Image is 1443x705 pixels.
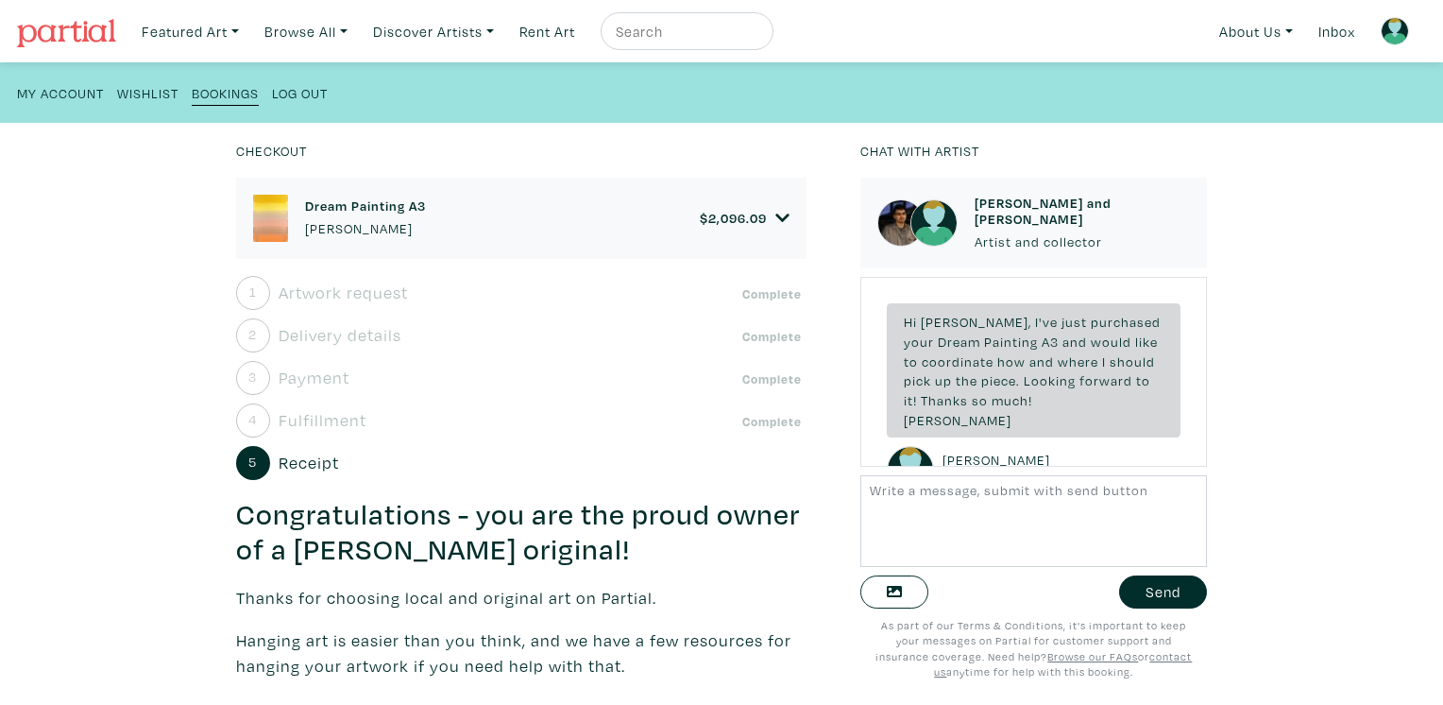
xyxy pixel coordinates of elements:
[248,328,257,341] small: 2
[1310,12,1364,51] a: Inbox
[248,456,257,469] small: 5
[249,285,257,299] small: 1
[1211,12,1301,51] a: About Us
[904,411,1011,429] span: [PERSON_NAME]
[875,618,1192,679] small: As part of our Terms & Conditions, it's important to keep your messages on Partial for customer s...
[904,371,931,389] span: pick
[279,450,339,475] span: Receipt
[511,12,584,51] a: Rent Art
[1079,371,1132,389] span: forward
[279,407,366,433] span: Fulfillment
[738,370,807,388] span: Complete
[877,199,925,247] img: phpThumb.php
[992,391,1032,409] span: much!
[981,371,1020,389] span: piece.
[860,142,979,160] small: Chat with artist
[117,84,178,102] small: Wishlist
[700,210,767,226] h6: $
[1136,371,1150,389] span: to
[904,333,934,351] span: your
[1102,352,1106,370] span: I
[1135,333,1158,351] span: like
[972,391,988,409] span: so
[305,198,426,214] h6: Dream Painting A3
[1061,313,1087,331] span: just
[365,12,502,51] a: Discover Artists
[984,333,1038,351] span: Painting
[1035,313,1058,331] span: I've
[17,84,104,102] small: My Account
[700,210,790,227] a: $2,096.09
[1047,649,1138,663] a: Browse our FAQs
[921,313,1031,331] span: [PERSON_NAME],
[248,370,257,384] small: 3
[614,20,755,43] input: Search
[738,327,807,346] span: Complete
[253,195,289,242] img: phpThumb.php
[708,209,767,227] span: 2,096.09
[1110,352,1155,370] span: should
[192,79,259,106] a: Bookings
[305,218,426,239] p: [PERSON_NAME]
[1024,371,1076,389] span: Looking
[1091,333,1131,351] span: would
[738,412,807,431] span: Complete
[272,84,328,102] small: Log Out
[934,649,1192,679] a: contact us
[236,585,807,610] p: Thanks for choosing local and original art on Partial.
[1091,313,1161,331] span: purchased
[279,322,401,348] span: Delivery details
[956,371,977,389] span: the
[1062,333,1087,351] span: and
[256,12,356,51] a: Browse All
[922,352,993,370] span: coordinate
[975,232,1190,252] p: Artist and collector
[904,352,918,370] span: to
[910,199,958,247] img: avatar.png
[279,280,408,305] span: Artwork request
[1381,17,1409,45] img: avatar.png
[17,79,104,105] a: My Account
[117,79,178,105] a: Wishlist
[904,313,917,331] span: Hi
[236,142,307,160] small: Checkout
[192,84,259,102] small: Bookings
[938,333,980,351] span: Dream
[738,284,807,303] span: Complete
[236,628,807,679] p: Hanging art is easier than you think, and we have a few resources for hanging your artwork if you...
[236,497,807,569] h3: Congratulations - you are the proud owner of a [PERSON_NAME] original!
[279,365,349,390] span: Payment
[248,413,257,426] small: 4
[935,371,952,389] span: up
[1119,576,1207,609] button: Send
[997,352,1026,370] span: how
[1042,333,1059,351] span: A3
[904,391,917,409] span: it!
[887,446,934,493] img: avatar.png
[305,198,426,238] a: Dream Painting A3 [PERSON_NAME]
[921,391,968,409] span: Thanks
[1058,352,1098,370] span: where
[272,79,328,105] a: Log Out
[133,12,247,51] a: Featured Art
[975,195,1190,228] h6: [PERSON_NAME] and [PERSON_NAME]
[942,450,1055,490] small: [PERSON_NAME] [DATE] 09:07 PM
[1029,352,1054,370] span: and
